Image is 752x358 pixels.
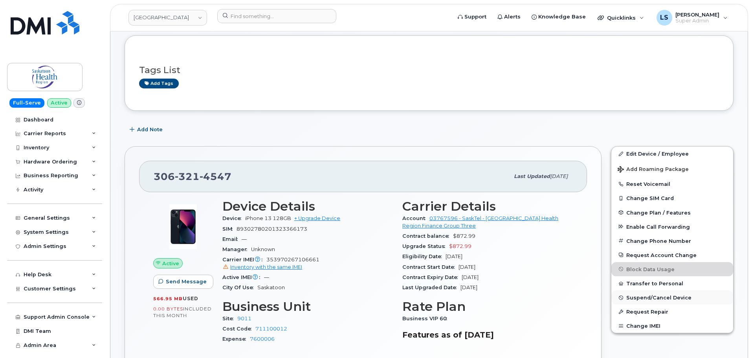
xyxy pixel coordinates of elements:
[137,126,163,133] span: Add Note
[611,177,733,191] button: Reset Voicemail
[222,257,266,263] span: Carrier IMEI
[245,215,291,221] span: iPhone 13 128GB
[230,264,302,270] span: Inventory with the same IMEI
[175,171,200,182] span: 321
[251,246,275,252] span: Unknown
[402,264,459,270] span: Contract Start Date
[402,215,429,221] span: Account
[222,236,242,242] span: Email
[611,290,733,305] button: Suspend/Cancel Device
[626,209,691,215] span: Change Plan / Features
[153,306,183,312] span: 0.00 Bytes
[237,316,251,321] a: 9011
[294,215,340,221] a: + Upgrade Device
[222,226,237,232] span: SIM
[255,326,287,332] a: 711100012
[611,161,733,177] button: Add Roaming Package
[402,199,573,213] h3: Carrier Details
[160,203,207,250] img: image20231002-4137094-11ngalm.jpeg
[139,79,179,88] a: Add tags
[611,234,733,248] button: Change Phone Number
[237,226,307,232] span: 89302780201323366173
[200,171,231,182] span: 4547
[611,305,733,319] button: Request Repair
[222,285,257,290] span: City Of Use
[154,171,231,182] span: 306
[592,10,649,26] div: Quicklinks
[128,10,207,26] a: Saskatoon Health Region
[538,13,586,21] span: Knowledge Base
[162,260,179,267] span: Active
[611,248,733,262] button: Request Account Change
[222,326,255,332] span: Cost Code
[618,166,689,174] span: Add Roaming Package
[675,11,719,18] span: [PERSON_NAME]
[222,199,393,213] h3: Device Details
[651,10,733,26] div: Luke Shomaker
[611,220,733,234] button: Enable Call Forwarding
[222,257,393,271] span: 353970267106661
[611,147,733,161] a: Edit Device / Employee
[402,274,462,280] span: Contract Expiry Date
[153,296,183,301] span: 566.95 MB
[626,295,691,301] span: Suspend/Cancel Device
[453,233,475,239] span: $872.99
[550,173,568,179] span: [DATE]
[626,224,690,229] span: Enable Call Forwarding
[166,278,207,285] span: Send Message
[460,285,477,290] span: [DATE]
[402,285,460,290] span: Last Upgraded Date
[222,246,251,252] span: Manager
[492,9,526,25] a: Alerts
[611,262,733,276] button: Block Data Usage
[402,253,446,259] span: Eligibility Date
[222,299,393,314] h3: Business Unit
[402,243,449,249] span: Upgrade Status
[611,206,733,220] button: Change Plan / Features
[446,253,462,259] span: [DATE]
[526,9,591,25] a: Knowledge Base
[611,191,733,205] button: Change SIM Card
[611,319,733,333] button: Change IMEI
[183,296,198,301] span: used
[222,316,237,321] span: Site
[250,336,275,342] a: 7600006
[607,15,636,21] span: Quicklinks
[222,336,250,342] span: Expense
[402,330,573,340] h3: Features as of [DATE]
[242,236,247,242] span: —
[125,123,169,137] button: Add Note
[452,9,492,25] a: Support
[139,65,719,75] h3: Tags List
[611,276,733,290] button: Transfer to Personal
[222,215,245,221] span: Device
[449,243,471,249] span: $872.99
[402,316,451,321] span: Business VIP 60
[222,274,264,280] span: Active IMEI
[660,13,668,22] span: LS
[217,9,336,23] input: Find something...
[464,13,486,21] span: Support
[153,275,213,289] button: Send Message
[675,18,719,24] span: Super Admin
[257,285,285,290] span: Saskatoon
[718,324,746,352] iframe: Messenger Launcher
[402,215,558,228] a: 03767596 - SaskTel - [GEOGRAPHIC_DATA] Health Region Finance Group Three
[462,274,479,280] span: [DATE]
[459,264,475,270] span: [DATE]
[514,173,550,179] span: Last updated
[402,299,573,314] h3: Rate Plan
[222,264,302,270] a: Inventory with the same IMEI
[264,274,269,280] span: —
[402,233,453,239] span: Contract balance
[504,13,521,21] span: Alerts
